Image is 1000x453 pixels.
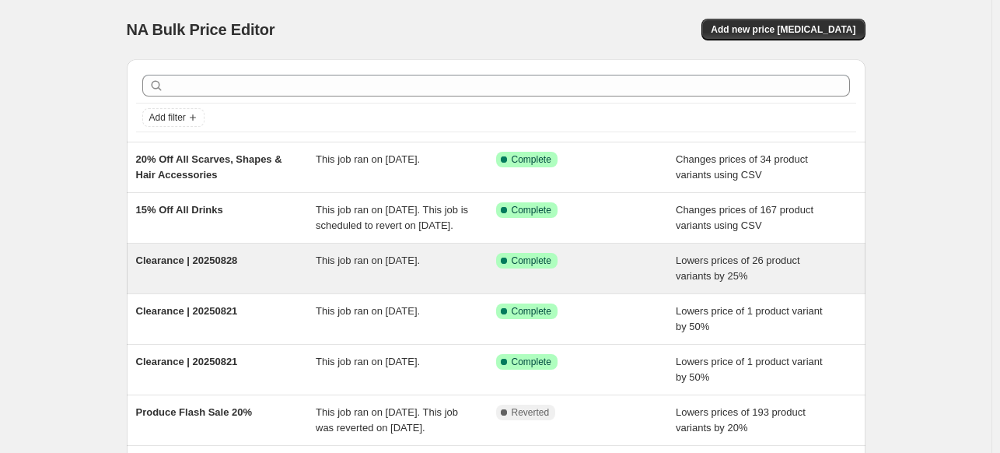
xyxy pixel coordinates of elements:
[136,255,238,266] span: Clearance | 20250828
[316,153,420,165] span: This job ran on [DATE].
[136,356,238,367] span: Clearance | 20250821
[136,406,253,418] span: Produce Flash Sale 20%
[512,356,551,368] span: Complete
[676,153,808,181] span: Changes prices of 34 product variants using CSV
[316,305,420,317] span: This job ran on [DATE].
[136,305,238,317] span: Clearance | 20250821
[136,204,223,216] span: 15% Off All Drinks
[512,406,550,419] span: Reverted
[512,255,551,267] span: Complete
[676,356,823,383] span: Lowers price of 1 product variant by 50%
[127,21,275,38] span: NA Bulk Price Editor
[512,305,551,318] span: Complete
[711,23,855,36] span: Add new price [MEDICAL_DATA]
[316,204,468,231] span: This job ran on [DATE]. This job is scheduled to revert on [DATE].
[142,108,205,127] button: Add filter
[676,305,823,332] span: Lowers price of 1 product variant by 50%
[512,204,551,216] span: Complete
[149,111,186,124] span: Add filter
[676,255,800,282] span: Lowers prices of 26 product variants by 25%
[136,153,282,181] span: 20% Off All Scarves, Shapes & Hair Accessories
[316,406,458,434] span: This job ran on [DATE]. This job was reverted on [DATE].
[316,255,420,266] span: This job ran on [DATE].
[676,204,813,231] span: Changes prices of 167 product variants using CSV
[316,356,420,367] span: This job ran on [DATE].
[701,19,865,40] button: Add new price [MEDICAL_DATA]
[512,153,551,166] span: Complete
[676,406,806,434] span: Lowers prices of 193 product variants by 20%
